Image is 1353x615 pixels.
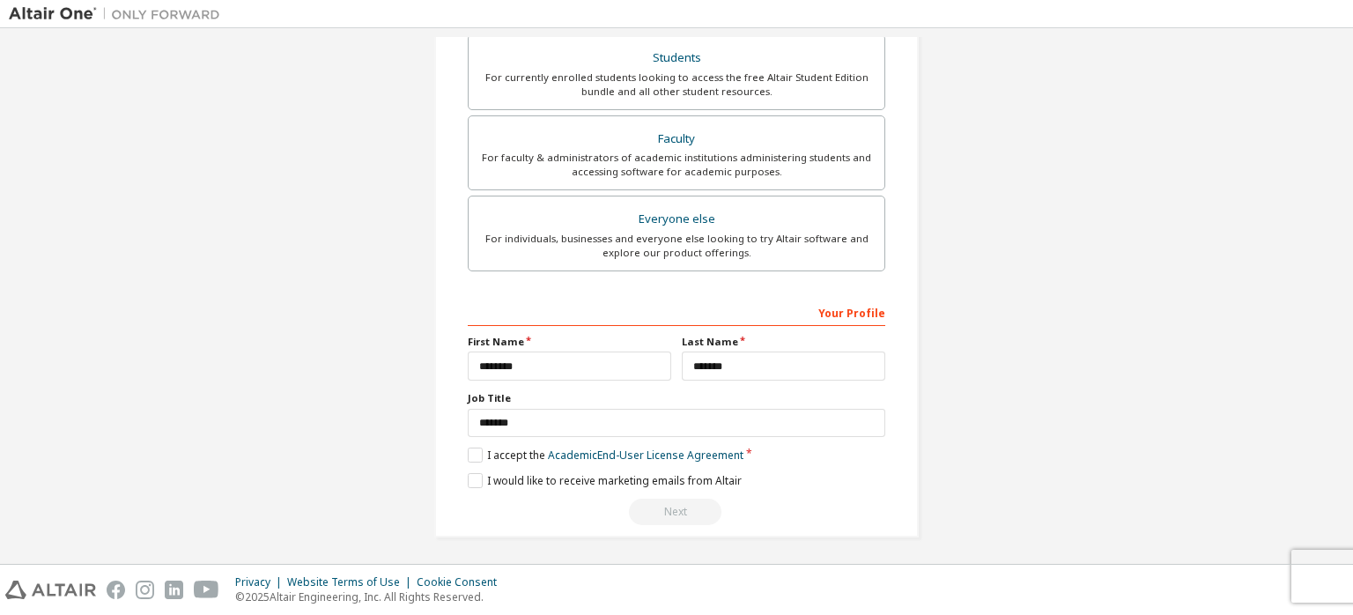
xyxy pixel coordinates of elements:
[479,151,874,179] div: For faculty & administrators of academic institutions administering students and accessing softwa...
[479,207,874,232] div: Everyone else
[479,46,874,70] div: Students
[107,581,125,599] img: facebook.svg
[468,335,671,349] label: First Name
[682,335,885,349] label: Last Name
[136,581,154,599] img: instagram.svg
[548,448,743,463] a: Academic End-User License Agreement
[468,391,885,405] label: Job Title
[468,473,742,488] label: I would like to receive marketing emails from Altair
[235,589,507,604] p: © 2025 Altair Engineering, Inc. All Rights Reserved.
[479,127,874,152] div: Faculty
[5,581,96,599] img: altair_logo.svg
[9,5,229,23] img: Altair One
[479,232,874,260] div: For individuals, businesses and everyone else looking to try Altair software and explore our prod...
[287,575,417,589] div: Website Terms of Use
[165,581,183,599] img: linkedin.svg
[479,70,874,99] div: For currently enrolled students looking to access the free Altair Student Edition bundle and all ...
[468,298,885,326] div: Your Profile
[468,499,885,525] div: Read and acccept EULA to continue
[194,581,219,599] img: youtube.svg
[468,448,743,463] label: I accept the
[417,575,507,589] div: Cookie Consent
[235,575,287,589] div: Privacy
